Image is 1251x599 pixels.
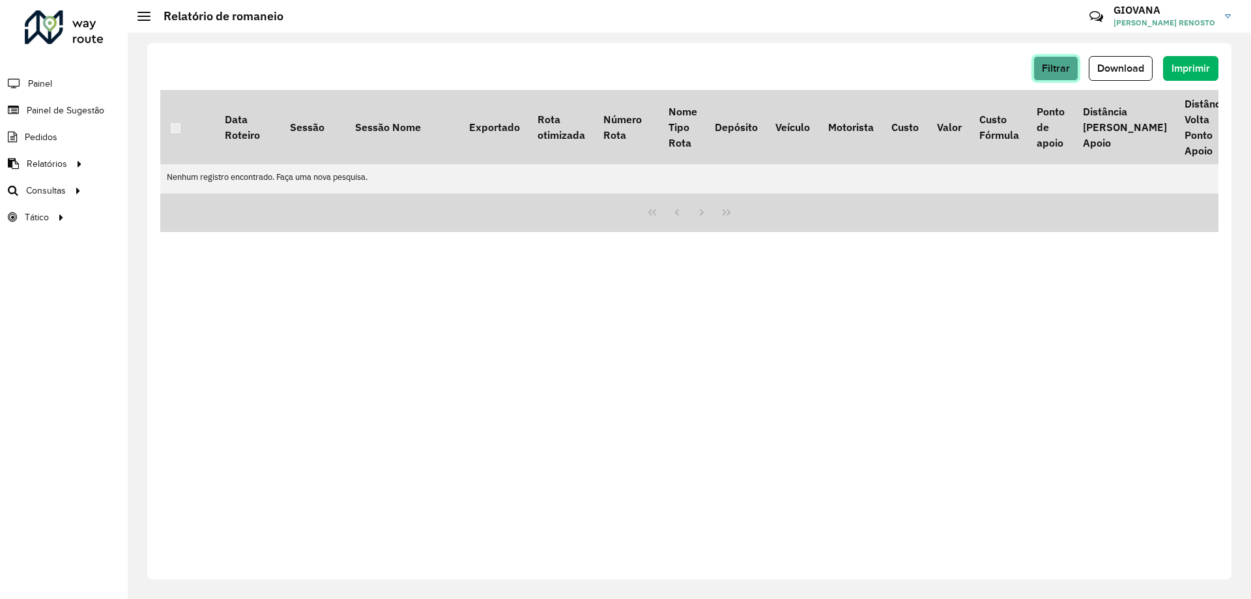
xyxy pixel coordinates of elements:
th: Rota otimizada [528,90,594,164]
span: Relatórios [27,157,67,171]
th: Ponto de apoio [1028,90,1074,164]
span: Pedidos [25,130,57,144]
span: Painel [28,77,52,91]
th: Distância [PERSON_NAME] Apoio [1074,90,1175,164]
button: Filtrar [1033,56,1078,81]
button: Imprimir [1163,56,1218,81]
span: [PERSON_NAME] RENOSTO [1114,17,1215,29]
h3: GIOVANA [1114,4,1215,16]
th: Sessão [281,90,346,164]
a: Contato Rápido [1082,3,1110,31]
th: Custo [882,90,927,164]
span: Imprimir [1172,63,1210,74]
th: Sessão Nome [346,90,460,164]
h2: Relatório de romaneio [151,9,283,23]
th: Veículo [767,90,819,164]
span: Consultas [26,184,66,197]
th: Depósito [706,90,766,164]
th: Exportado [460,90,528,164]
th: Custo Fórmula [970,90,1028,164]
th: Número Rota [594,90,659,164]
span: Tático [25,211,49,224]
span: Painel de Sugestão [27,104,104,117]
th: Valor [928,90,970,164]
th: Data Roteiro [216,90,281,164]
span: Download [1097,63,1144,74]
th: Distância Volta Ponto Apoio [1175,90,1237,164]
th: Motorista [819,90,882,164]
span: Filtrar [1042,63,1070,74]
th: Nome Tipo Rota [659,90,706,164]
button: Download [1089,56,1153,81]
